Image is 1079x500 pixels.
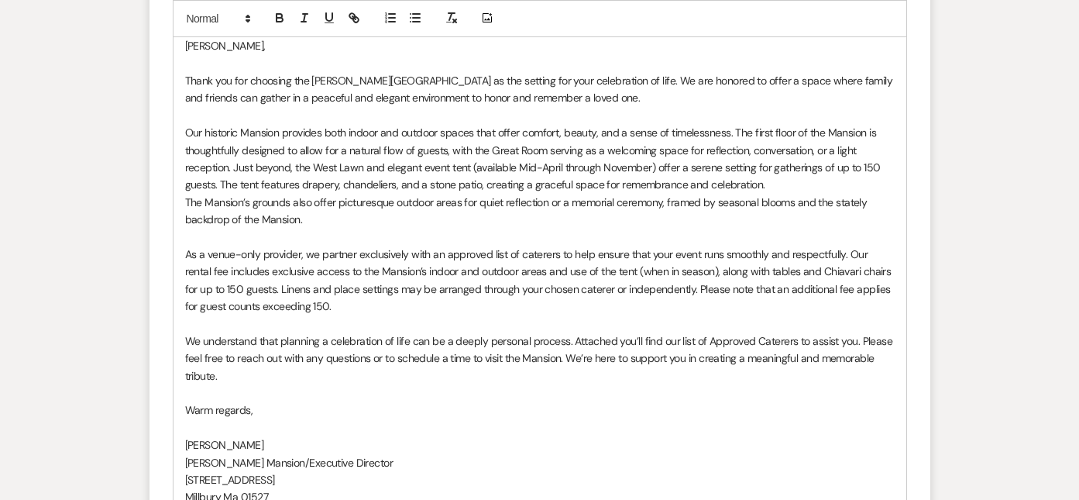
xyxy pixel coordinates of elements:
[185,37,895,54] p: [PERSON_NAME],
[185,194,895,229] p: The Mansion’s grounds also offer picturesque outdoor areas for quiet reflection or a memorial cer...
[185,471,895,488] p: [STREET_ADDRESS]
[185,402,895,419] p: Warm regards,
[185,436,895,453] p: [PERSON_NAME]
[185,454,895,471] p: [PERSON_NAME] Mansion/Executive Director
[185,246,895,316] p: As a venue-only provider, we partner exclusively with an approved list of caterers to help ensure...
[185,124,895,194] p: Our historic Mansion provides both indoor and outdoor spaces that offer comfort, beauty, and a se...
[185,72,895,107] p: Thank you for choosing the [PERSON_NAME][GEOGRAPHIC_DATA] as the setting for your celebration of ...
[185,333,895,384] p: We understand that planning a celebration of life can be a deeply personal process. Attached you’...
